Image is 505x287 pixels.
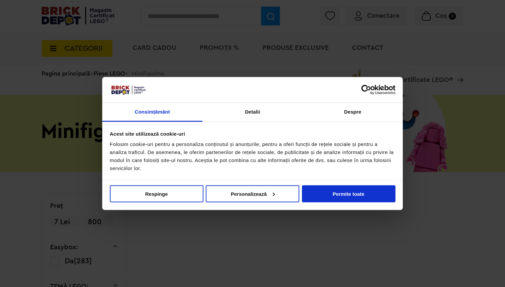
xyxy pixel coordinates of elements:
button: Personalizează [206,185,299,202]
a: Consimțământ [102,103,202,122]
a: Detalii [202,103,303,122]
img: siglă [110,85,147,95]
div: Folosim cookie-uri pentru a personaliza conținutul și anunțurile, pentru a oferi funcții de rețel... [110,140,395,172]
a: Despre [303,103,403,122]
button: Permite toate [302,185,395,202]
button: Respinge [110,185,203,202]
div: Acest site utilizează cookie-uri [110,130,395,138]
a: Usercentrics Cookiebot - opens in a new window [337,85,395,95]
